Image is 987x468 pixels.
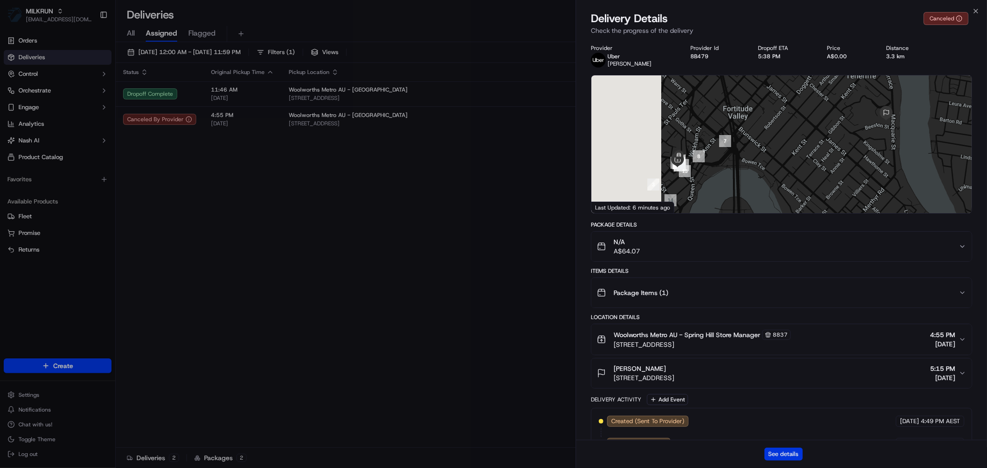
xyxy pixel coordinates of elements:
div: 8 [693,150,705,162]
button: 8B479 [691,53,709,60]
div: 7 [719,135,731,147]
div: 14 [664,194,677,206]
span: N/A [614,237,640,246]
span: 4:55 PM [930,330,955,339]
span: 4:49 PM AEST [921,417,960,425]
span: 5:15 PM [930,364,955,373]
span: [PERSON_NAME] [614,364,666,373]
span: 4:49 PM AEST [921,439,960,448]
img: uber-new-logo.jpeg [591,53,606,68]
button: Add Event [647,394,688,405]
div: Price [827,44,871,52]
span: Delivery Details [591,11,668,26]
div: 3 [647,179,659,191]
div: 5:38 PM [758,53,812,60]
button: Canceled [924,12,968,25]
span: [DATE] [930,373,955,382]
span: [STREET_ADDRESS] [614,340,791,349]
span: A$64.07 [614,246,640,256]
div: Provider Id [691,44,743,52]
span: [DATE] [900,417,919,425]
div: Items Details [591,267,972,275]
span: Package Items ( 1 ) [614,288,668,297]
span: [DATE] [930,339,955,349]
button: See details [764,448,803,461]
div: Distance [886,44,933,52]
span: Woolworths Metro AU - Spring Hill Store Manager [614,330,760,339]
div: Dropoff ETA [758,44,812,52]
p: Check the progress of the delivery [591,26,972,35]
span: Not Assigned Driver [611,439,666,448]
span: 8837 [773,331,788,339]
div: 3.3 km [886,53,933,60]
div: A$0.00 [827,53,871,60]
span: [DATE] [900,439,919,448]
button: N/AA$64.07 [591,232,972,261]
div: 13 [679,165,691,177]
p: Uber [608,53,652,60]
span: [PERSON_NAME] [608,60,652,68]
span: Created (Sent To Provider) [611,417,684,425]
div: Location Details [591,314,972,321]
button: Package Items (1) [591,278,972,308]
div: Last Updated: 6 minutes ago [591,202,674,213]
div: Package Details [591,221,972,228]
button: [PERSON_NAME][STREET_ADDRESS]5:15 PM[DATE] [591,358,972,388]
div: Provider [591,44,676,52]
button: Woolworths Metro AU - Spring Hill Store Manager8837[STREET_ADDRESS]4:55 PM[DATE] [591,324,972,355]
div: Delivery Activity [591,396,641,403]
span: [STREET_ADDRESS] [614,373,674,382]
